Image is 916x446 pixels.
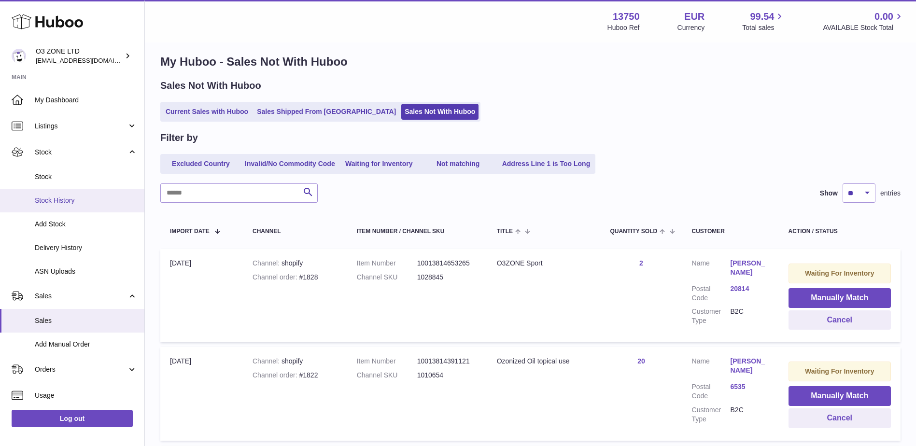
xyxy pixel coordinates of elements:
dt: Channel SKU [357,273,417,282]
dt: Customer Type [692,307,731,325]
div: Customer [692,228,769,235]
a: 0.00 AVAILABLE Stock Total [823,10,904,32]
a: [PERSON_NAME] [731,357,769,375]
strong: Channel [253,259,282,267]
span: 99.54 [750,10,774,23]
span: Quantity Sold [610,228,657,235]
div: Huboo Ref [607,23,640,32]
div: O3 ZONE LTD [36,47,123,65]
span: [EMAIL_ADDRESS][DOMAIN_NAME] [36,56,142,64]
span: ASN Uploads [35,267,137,276]
a: Not matching [420,156,497,172]
a: Excluded Country [162,156,240,172]
div: Channel [253,228,338,235]
strong: Waiting For Inventory [805,269,874,277]
span: Stock [35,148,127,157]
label: Show [820,189,838,198]
span: 0.00 [874,10,893,23]
a: Invalid/No Commodity Code [241,156,338,172]
dt: Name [692,259,731,279]
strong: Channel order [253,371,299,379]
span: Total sales [742,23,785,32]
span: Stock History [35,196,137,205]
button: Cancel [789,408,891,428]
span: Sales [35,316,137,325]
button: Manually Match [789,386,891,406]
span: Add Stock [35,220,137,229]
dd: 1010654 [417,371,478,380]
div: Item Number / Channel SKU [357,228,478,235]
a: Waiting for Inventory [340,156,418,172]
dt: Customer Type [692,405,731,424]
span: Orders [35,365,127,374]
a: Log out [12,410,133,427]
div: Ozonized Oil topical use [497,357,591,366]
h1: My Huboo - Sales Not With Huboo [160,54,901,70]
strong: EUR [684,10,705,23]
div: O3ZONE Sport [497,259,591,268]
strong: Channel order [253,273,299,281]
a: 6535 [731,382,769,391]
a: Current Sales with Huboo [162,104,252,120]
img: hello@o3zoneltd.co.uk [12,49,26,63]
strong: Waiting For Inventory [805,367,874,375]
div: shopify [253,259,338,268]
dd: 10013814653265 [417,259,478,268]
dt: Postal Code [692,284,731,303]
a: Address Line 1 is Too Long [499,156,594,172]
a: 20814 [731,284,769,293]
div: #1828 [253,273,338,282]
span: Sales [35,292,127,301]
a: Sales Not With Huboo [401,104,479,120]
dt: Item Number [357,357,417,366]
td: [DATE] [160,249,243,342]
a: Sales Shipped From [GEOGRAPHIC_DATA] [254,104,399,120]
dt: Channel SKU [357,371,417,380]
h2: Filter by [160,131,198,144]
span: My Dashboard [35,96,137,105]
button: Cancel [789,310,891,330]
span: Add Manual Order [35,340,137,349]
dt: Item Number [357,259,417,268]
span: Delivery History [35,243,137,252]
button: Manually Match [789,288,891,308]
a: 20 [637,357,645,365]
span: AVAILABLE Stock Total [823,23,904,32]
div: shopify [253,357,338,366]
span: Title [497,228,513,235]
span: Import date [170,228,210,235]
div: Action / Status [789,228,891,235]
span: Listings [35,122,127,131]
dt: Postal Code [692,382,731,401]
div: Currency [677,23,705,32]
h2: Sales Not With Huboo [160,79,261,92]
span: Stock [35,172,137,181]
dd: 10013814391121 [417,357,478,366]
a: [PERSON_NAME] [731,259,769,277]
span: entries [880,189,901,198]
a: 99.54 Total sales [742,10,785,32]
dd: B2C [731,307,769,325]
dd: 1028845 [417,273,478,282]
td: [DATE] [160,347,243,440]
dt: Name [692,357,731,377]
div: #1822 [253,371,338,380]
strong: Channel [253,357,282,365]
strong: 13750 [613,10,640,23]
a: 2 [639,259,643,267]
dd: B2C [731,405,769,424]
span: Usage [35,391,137,400]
